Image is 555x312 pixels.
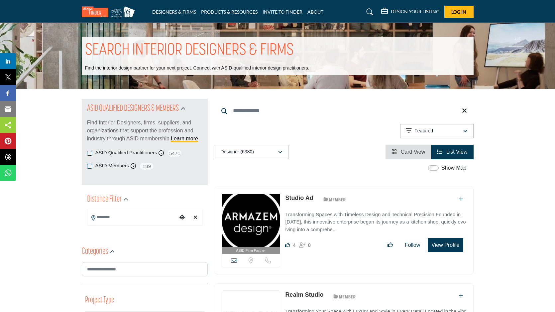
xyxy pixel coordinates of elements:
span: Card View [401,149,425,155]
button: Follow [400,238,424,252]
a: ABOUT [307,9,323,15]
a: DESIGNERS & FIRMS [152,9,196,15]
a: Realm Studio [285,291,323,298]
a: Add To List [459,196,463,202]
span: ASID Firm Partner [236,248,266,253]
a: View Card [391,149,425,155]
span: 4 [293,242,295,248]
p: Find Interior Designers, firms, suppliers, and organizations that support the profession and indu... [87,119,202,143]
li: List View [431,145,473,159]
a: Studio Ad [285,195,313,201]
img: Site Logo [82,6,138,17]
p: Find the interior design partner for your next project. Connect with ASID-qualified interior desi... [85,65,309,72]
input: Search Keyword [215,103,474,119]
button: View Profile [428,238,463,252]
i: Likes [285,242,290,247]
img: Studio Ad [222,194,280,247]
p: Realm Studio [285,290,323,299]
h2: Categories [82,246,108,258]
button: Designer (6380) [215,145,288,159]
button: Like listing [383,238,397,252]
span: 189 [139,162,154,170]
h2: Distance Filter [87,194,122,206]
span: 5471 [167,149,182,157]
img: ASID Members Badge Icon [320,195,350,204]
button: Featured [400,124,474,138]
input: ASID Members checkbox [87,164,92,169]
a: Transforming Spaces with Timeless Design and Technical Precision Founded in [DATE], this innovati... [285,207,466,234]
h2: ASID QUALIFIED DESIGNERS & MEMBERS [87,103,179,115]
button: Log In [444,6,474,18]
input: ASID Qualified Practitioners checkbox [87,151,92,156]
label: ASID Qualified Practitioners [95,149,157,157]
input: Search Category [82,262,208,276]
a: PRODUCTS & RESOURCES [201,9,258,15]
div: Clear search location [190,211,200,225]
p: Transforming Spaces with Timeless Design and Technical Precision Founded in [DATE], this innovati... [285,211,466,234]
span: Log In [451,9,466,15]
li: Card View [386,145,431,159]
p: Studio Ad [285,194,313,203]
a: Learn more [171,136,198,141]
img: ASID Members Badge Icon [330,292,360,300]
div: DESIGN YOUR LISTING [381,8,439,16]
div: Followers [299,241,311,249]
span: 8 [308,242,311,248]
label: ASID Members [95,162,129,170]
a: INVITE TO FINDER [263,9,302,15]
div: Choose your current location [177,211,187,225]
span: List View [446,149,468,155]
p: Designer (6380) [221,149,254,155]
h1: SEARCH INTERIOR DESIGNERS & FIRMS [85,40,294,61]
input: Search Location [87,211,177,224]
a: Search [360,7,378,17]
p: Featured [414,128,433,134]
h5: DESIGN YOUR LISTING [391,9,439,15]
button: Project Type [85,294,114,307]
a: View List [437,149,467,155]
label: Show Map [441,164,467,172]
a: Add To List [459,293,463,299]
a: ASID Firm Partner [222,194,280,254]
